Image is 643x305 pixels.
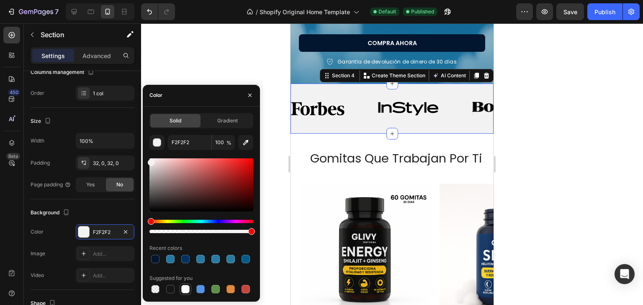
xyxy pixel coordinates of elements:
[291,23,494,305] iframe: Design area
[3,3,62,20] button: 7
[615,264,635,284] div: Open Intercom Messenger
[149,244,182,252] div: Recent colors
[55,7,59,17] p: 7
[149,274,193,282] div: Suggested for you
[170,117,181,125] span: Solid
[256,8,258,16] span: /
[594,8,615,16] div: Publish
[41,51,65,60] p: Settings
[93,250,132,258] div: Add...
[31,272,44,279] div: Video
[40,48,66,56] div: Section 4
[93,272,132,280] div: Add...
[81,48,135,56] p: Create Theme Section
[116,181,123,188] span: No
[93,160,132,167] div: 32, 0, 32, 0
[93,90,132,97] div: 1 col
[31,159,50,167] div: Padding
[6,153,20,160] div: Beta
[31,228,44,236] div: Color
[168,135,211,150] input: Eg: FFFFFF
[149,155,281,298] a: GOMITAS SLEEP
[41,30,109,40] p: Section
[556,3,584,20] button: Save
[149,220,253,223] div: Hue
[411,8,434,15] span: Published
[31,116,53,127] div: Size
[378,8,396,15] span: Default
[563,8,577,15] span: Save
[31,181,71,188] div: Page padding
[182,79,238,92] img: Alt image
[76,133,134,148] input: Auto
[587,3,622,20] button: Publish
[93,229,117,236] div: F2F2F2
[31,207,71,219] div: Background
[226,139,231,147] span: %
[149,91,162,99] div: Color
[8,155,140,298] a: Gomitas Energy Shilajit
[31,67,96,78] div: Columns management
[31,250,45,257] div: Image
[260,8,350,16] span: Shopify Original Home Template
[8,128,203,143] h2: gomitas que trabajan por ti
[31,89,44,97] div: Order
[82,51,111,60] p: Advanced
[140,47,177,57] button: AI Content
[8,89,20,96] div: 450
[31,137,44,145] div: Width
[217,117,238,125] span: Gradient
[86,181,95,188] span: Yes
[141,3,175,20] div: Undo/Redo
